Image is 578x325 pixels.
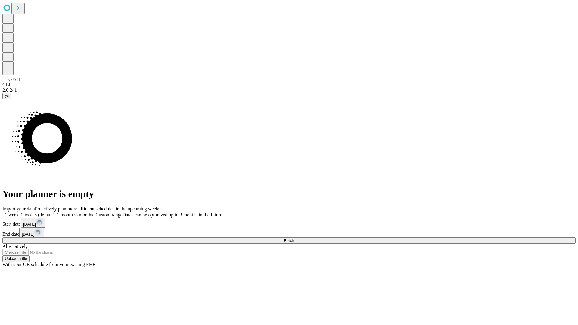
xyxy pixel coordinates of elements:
button: [DATE] [19,227,44,237]
span: Proactively plan more efficient schedules in the upcoming weeks. [35,206,161,211]
button: @ [2,93,11,99]
span: @ [5,94,9,98]
div: Start date [2,218,576,227]
button: Fetch [2,237,576,244]
span: Dates can be optimized up to 3 months in the future. [123,212,223,217]
button: Upload a file [2,255,30,262]
span: Fetch [284,238,294,243]
span: With your OR schedule from your existing EHR [2,262,96,267]
span: Alternatively [2,244,28,249]
span: 1 week [5,212,19,217]
div: End date [2,227,576,237]
span: Import your data [2,206,35,211]
span: [DATE] [22,232,34,237]
div: 2.0.241 [2,88,576,93]
span: GJSH [8,77,20,82]
span: Custom range [95,212,122,217]
h1: Your planner is empty [2,188,576,200]
span: 1 month [57,212,73,217]
span: 3 months [75,212,93,217]
div: GEI [2,82,576,88]
span: [DATE] [23,222,36,227]
button: [DATE] [21,218,45,227]
span: 2 weeks (default) [21,212,54,217]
